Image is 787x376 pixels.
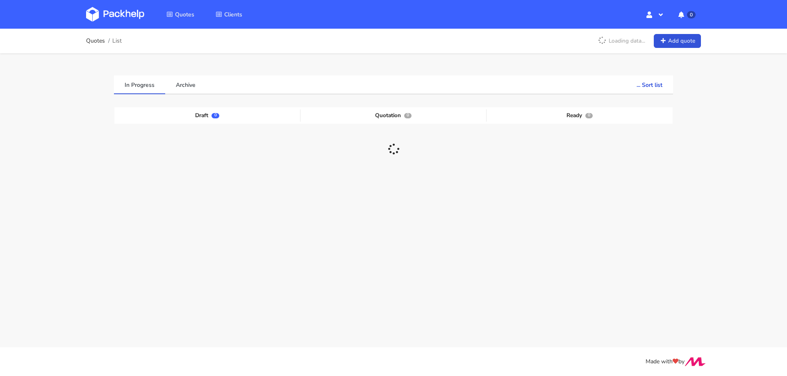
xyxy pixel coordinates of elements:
[86,33,122,49] nav: breadcrumb
[654,34,701,48] a: Add quote
[86,38,105,44] a: Quotes
[157,7,204,22] a: Quotes
[687,11,696,18] span: 0
[594,34,649,48] p: Loading data...
[86,7,144,22] img: Dashboard
[487,109,673,122] div: Ready
[112,38,122,44] span: List
[114,109,300,122] div: Draft
[224,11,242,18] span: Clients
[212,113,219,118] span: 0
[114,75,165,93] a: In Progress
[685,357,706,366] img: Move Closer
[165,75,206,93] a: Archive
[626,75,673,93] button: ... Sort list
[300,109,487,122] div: Quotation
[206,7,252,22] a: Clients
[585,113,593,118] span: 0
[175,11,194,18] span: Quotes
[75,357,712,367] div: Made with by
[672,7,701,22] button: 0
[404,113,412,118] span: 0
